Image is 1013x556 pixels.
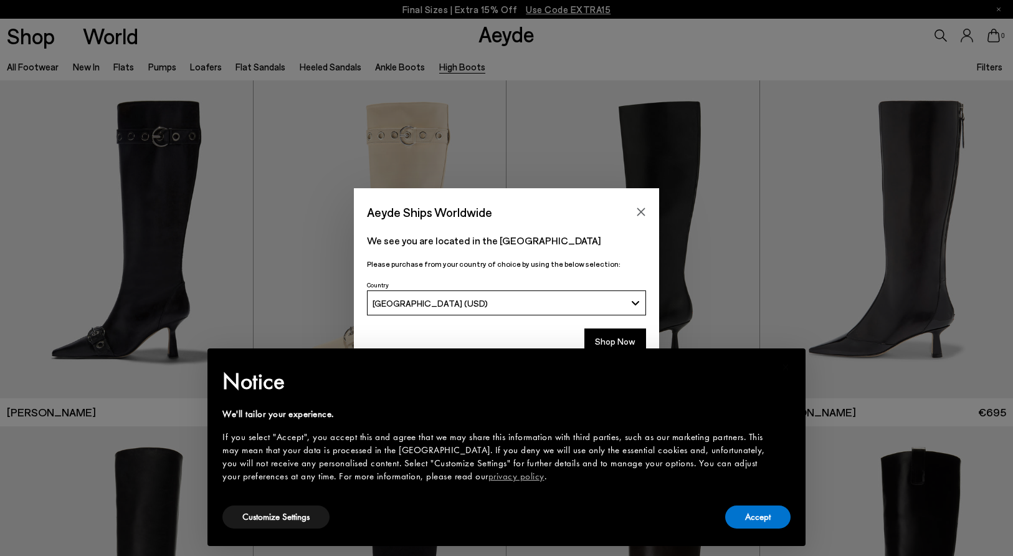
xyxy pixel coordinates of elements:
[771,352,801,382] button: Close this notice
[373,298,488,309] span: [GEOGRAPHIC_DATA] (USD)
[222,408,771,421] div: We'll tailor your experience.
[488,470,545,482] a: privacy policy
[632,203,650,221] button: Close
[367,258,646,270] p: Please purchase from your country of choice by using the below selection:
[222,365,771,398] h2: Notice
[584,328,646,355] button: Shop Now
[725,506,791,529] button: Accept
[222,431,771,483] div: If you select "Accept", you accept this and agree that we may share this information with third p...
[782,357,790,376] span: ×
[222,506,330,529] button: Customize Settings
[367,233,646,248] p: We see you are located in the [GEOGRAPHIC_DATA]
[367,281,389,289] span: Country
[367,201,492,223] span: Aeyde Ships Worldwide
